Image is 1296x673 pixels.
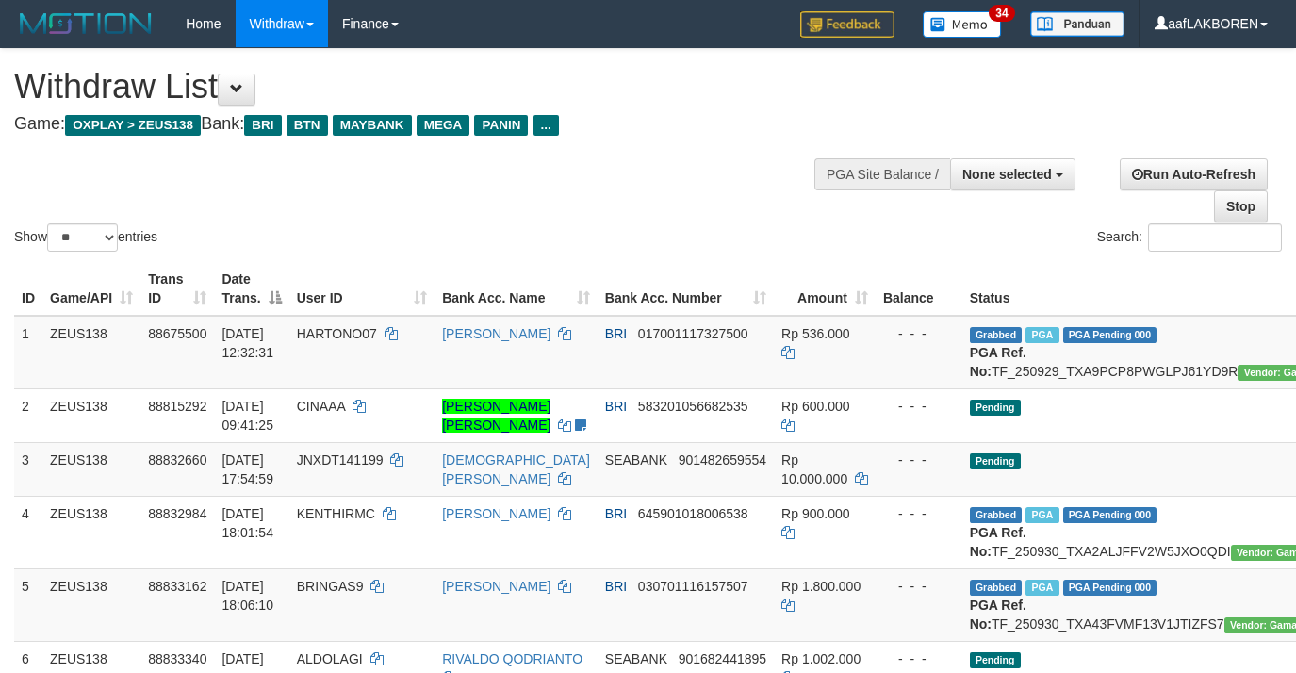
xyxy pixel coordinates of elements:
td: 2 [14,388,42,442]
div: - - - [883,649,955,668]
th: Date Trans.: activate to sort column descending [214,262,288,316]
a: Stop [1214,190,1268,222]
span: KENTHIRMC [297,506,375,521]
th: ID [14,262,42,316]
span: PGA Pending [1063,327,1157,343]
span: ... [533,115,559,136]
a: RIVALDO QODRIANTO [442,651,582,666]
th: Game/API: activate to sort column ascending [42,262,140,316]
td: 4 [14,496,42,568]
span: [DATE] 18:01:54 [221,506,273,540]
th: Balance [876,262,962,316]
div: PGA Site Balance / [814,158,950,190]
span: Marked by aafchomsokheang [1025,507,1058,523]
span: [DATE] 17:54:59 [221,452,273,486]
span: BRI [605,399,627,414]
td: 5 [14,568,42,641]
div: - - - [883,397,955,416]
span: BRI [605,579,627,594]
span: Copy 030701116157507 to clipboard [638,579,748,594]
th: Amount: activate to sort column ascending [774,262,876,316]
span: Copy 901682441895 to clipboard [679,651,766,666]
a: [PERSON_NAME] [442,506,550,521]
b: PGA Ref. No: [970,525,1026,559]
span: Rp 536.000 [781,326,849,341]
span: Copy 901482659554 to clipboard [679,452,766,468]
span: OXPLAY > ZEUS138 [65,115,201,136]
h1: Withdraw List [14,68,845,106]
input: Search: [1148,223,1282,252]
span: Grabbed [970,580,1023,596]
td: ZEUS138 [42,316,140,389]
td: ZEUS138 [42,496,140,568]
button: None selected [950,158,1075,190]
span: SEABANK [605,452,667,468]
span: MEGA [417,115,470,136]
span: SEABANK [605,651,667,666]
span: 88832984 [148,506,206,521]
img: Feedback.jpg [800,11,894,38]
img: MOTION_logo.png [14,9,157,38]
span: Grabbed [970,507,1023,523]
span: Grabbed [970,327,1023,343]
span: BRI [605,506,627,521]
span: [DATE] 18:06:10 [221,579,273,613]
td: ZEUS138 [42,442,140,496]
span: CINAAA [297,399,345,414]
span: 88833162 [148,579,206,594]
span: PGA Pending [1063,580,1157,596]
span: BRI [244,115,281,136]
a: [DEMOGRAPHIC_DATA][PERSON_NAME] [442,452,590,486]
td: ZEUS138 [42,568,140,641]
span: [DATE] 12:32:31 [221,326,273,360]
span: Copy 583201056682535 to clipboard [638,399,748,414]
span: Pending [970,400,1021,416]
a: Run Auto-Refresh [1120,158,1268,190]
td: 3 [14,442,42,496]
b: PGA Ref. No: [970,598,1026,632]
th: User ID: activate to sort column ascending [289,262,435,316]
span: 88832660 [148,452,206,468]
span: MAYBANK [333,115,412,136]
span: BRINGAS9 [297,579,364,594]
span: None selected [962,167,1052,182]
div: - - - [883,451,955,469]
td: 1 [14,316,42,389]
span: Rp 900.000 [781,506,849,521]
label: Search: [1097,223,1282,252]
a: [PERSON_NAME] [442,579,550,594]
img: Button%20Memo.svg [923,11,1002,38]
span: BRI [605,326,627,341]
span: 88815292 [148,399,206,414]
span: [DATE] 09:41:25 [221,399,273,433]
span: Pending [970,453,1021,469]
span: 88833340 [148,651,206,666]
span: Rp 1.002.000 [781,651,861,666]
span: Marked by aafchomsokheang [1025,580,1058,596]
span: Pending [970,652,1021,668]
span: PGA Pending [1063,507,1157,523]
th: Bank Acc. Name: activate to sort column ascending [435,262,598,316]
img: panduan.png [1030,11,1124,37]
span: ALDOLAGI [297,651,363,666]
span: BTN [287,115,328,136]
b: PGA Ref. No: [970,345,1026,379]
span: Marked by aaftrukkakada [1025,327,1058,343]
span: JNXDT141199 [297,452,384,468]
div: - - - [883,504,955,523]
span: Rp 10.000.000 [781,452,847,486]
span: 88675500 [148,326,206,341]
span: Copy 017001117327500 to clipboard [638,326,748,341]
span: Rp 1.800.000 [781,579,861,594]
a: [PERSON_NAME] [PERSON_NAME] [442,399,550,433]
span: Rp 600.000 [781,399,849,414]
a: [PERSON_NAME] [442,326,550,341]
h4: Game: Bank: [14,115,845,134]
span: Copy 645901018006538 to clipboard [638,506,748,521]
label: Show entries [14,223,157,252]
div: - - - [883,577,955,596]
td: ZEUS138 [42,388,140,442]
th: Bank Acc. Number: activate to sort column ascending [598,262,774,316]
select: Showentries [47,223,118,252]
span: PANIN [474,115,528,136]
